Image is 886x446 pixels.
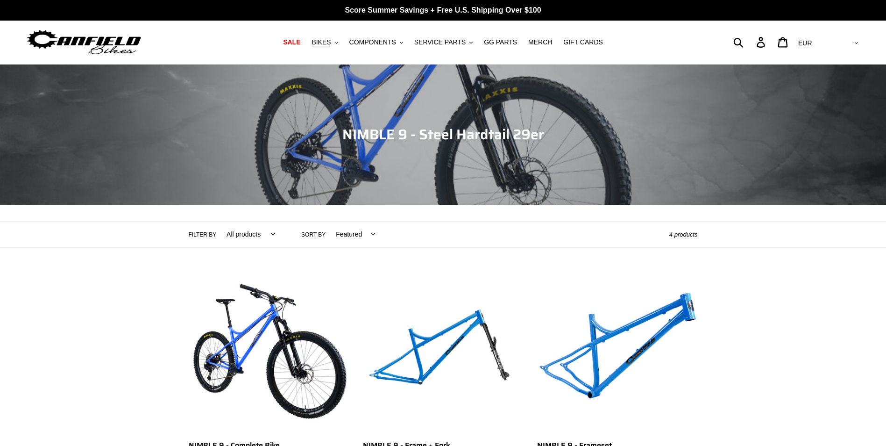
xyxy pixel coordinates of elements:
a: SALE [278,36,305,49]
button: COMPONENTS [345,36,408,49]
button: SERVICE PARTS [410,36,477,49]
span: NIMBLE 9 - Steel Hardtail 29er [342,123,544,145]
input: Search [738,32,762,52]
span: SERVICE PARTS [414,38,466,46]
a: GG PARTS [479,36,522,49]
a: GIFT CARDS [559,36,608,49]
img: Canfield Bikes [26,28,142,57]
span: 4 products [669,231,698,238]
a: MERCH [524,36,557,49]
label: Sort by [301,230,326,239]
span: MERCH [528,38,552,46]
label: Filter by [189,230,217,239]
span: GIFT CARDS [563,38,603,46]
button: BIKES [307,36,342,49]
span: GG PARTS [484,38,517,46]
span: SALE [283,38,300,46]
span: BIKES [312,38,331,46]
span: COMPONENTS [349,38,396,46]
